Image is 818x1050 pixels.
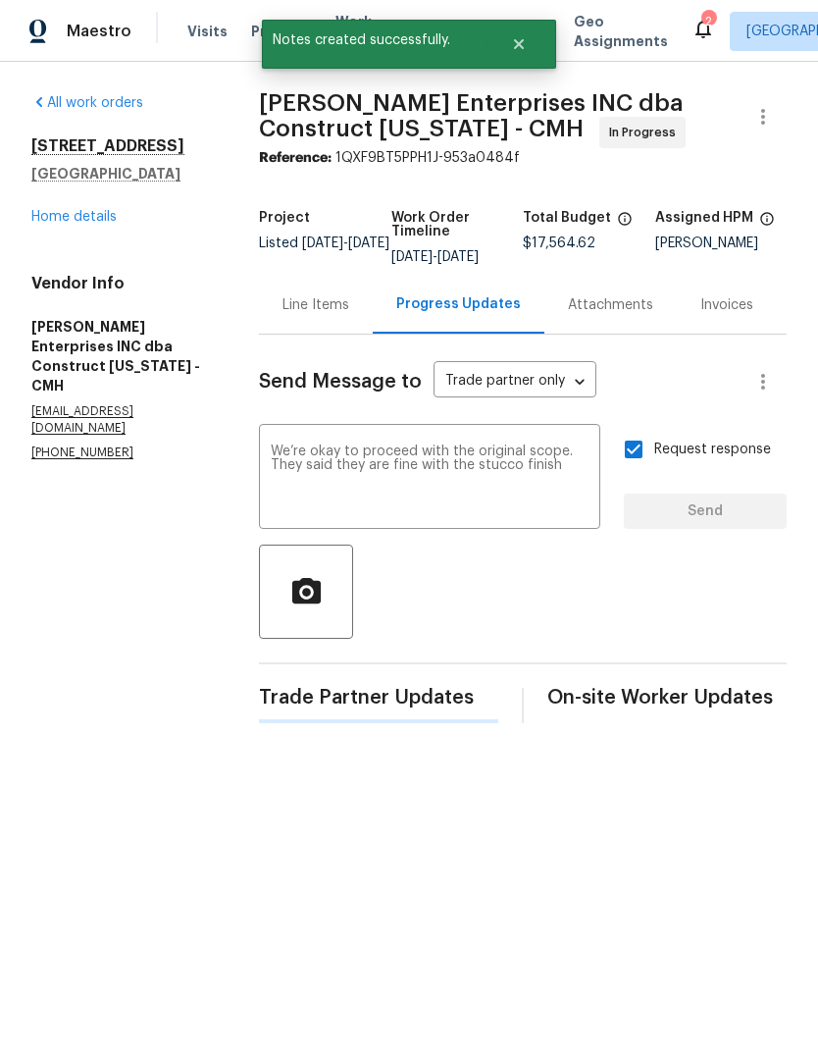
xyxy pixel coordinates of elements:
[654,440,771,460] span: Request response
[31,274,212,293] h4: Vendor Info
[31,317,212,395] h5: [PERSON_NAME] Enterprises INC dba Construct [US_STATE] - CMH
[574,12,668,51] span: Geo Assignments
[187,22,228,41] span: Visits
[568,295,653,315] div: Attachments
[391,250,479,264] span: -
[259,372,422,392] span: Send Message to
[700,295,753,315] div: Invoices
[759,211,775,236] span: The hpm assigned to this work order.
[437,250,479,264] span: [DATE]
[251,22,312,41] span: Projects
[259,688,498,708] span: Trade Partner Updates
[259,148,787,168] div: 1QXF9BT5PPH1J-953a0484f
[271,445,588,513] textarea: We’re okay to proceed with the original scope. They said they are fine with the stucco finish
[348,236,389,250] span: [DATE]
[396,294,521,314] div: Progress Updates
[259,91,684,140] span: [PERSON_NAME] Enterprises INC dba Construct [US_STATE] - CMH
[262,20,486,61] span: Notes created successfully.
[655,236,787,250] div: [PERSON_NAME]
[609,123,684,142] span: In Progress
[617,211,633,236] span: The total cost of line items that have been proposed by Opendoor. This sum includes line items th...
[391,250,433,264] span: [DATE]
[547,688,787,708] span: On-site Worker Updates
[259,211,310,225] h5: Project
[259,236,389,250] span: Listed
[31,96,143,110] a: All work orders
[302,236,343,250] span: [DATE]
[302,236,389,250] span: -
[486,25,551,64] button: Close
[434,366,596,398] div: Trade partner only
[523,211,611,225] h5: Total Budget
[282,295,349,315] div: Line Items
[259,151,332,165] b: Reference:
[701,12,715,31] div: 2
[391,211,523,238] h5: Work Order Timeline
[67,22,131,41] span: Maestro
[335,12,385,51] span: Work Orders
[31,210,117,224] a: Home details
[655,211,753,225] h5: Assigned HPM
[523,236,595,250] span: $17,564.62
